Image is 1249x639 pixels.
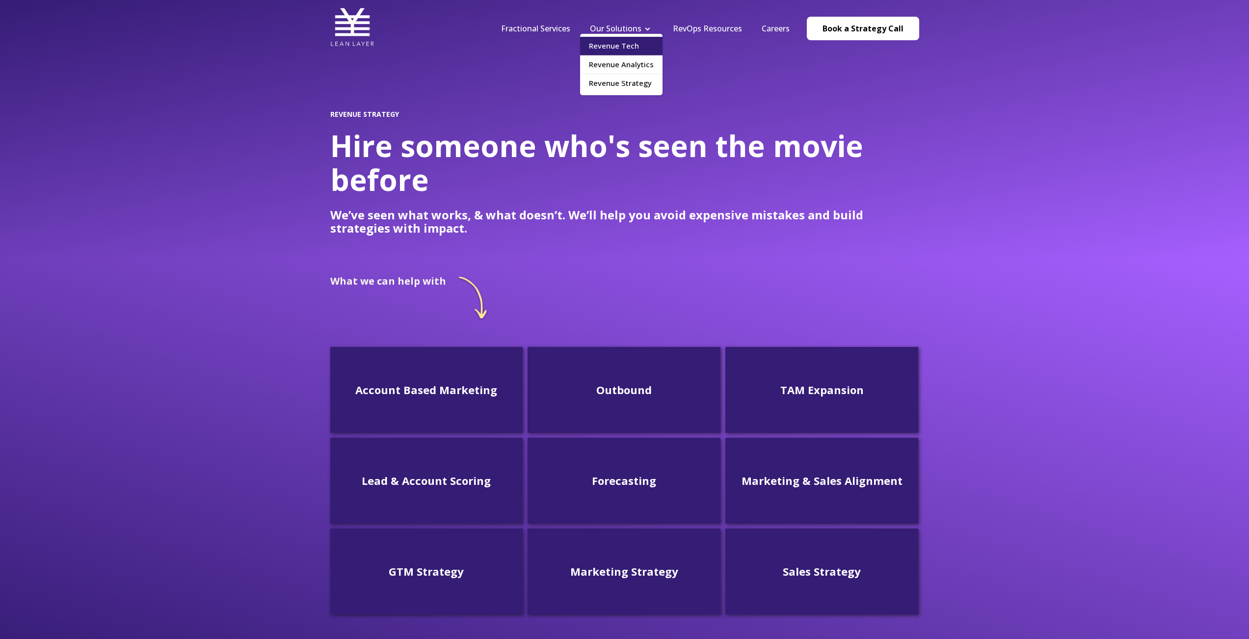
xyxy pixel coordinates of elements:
[491,23,799,34] div: Navigation Menu
[580,74,663,92] a: Revenue Strategy
[330,208,919,235] p: We’ve seen what works, & what doesn’t. We’ll help you avoid expensive mistakes and build strategi...
[338,382,515,398] h3: Account Based Marketing
[762,23,790,34] a: Careers
[580,55,663,74] a: Revenue Analytics
[330,129,919,197] h1: Hire someone who's seen the movie before
[590,23,641,34] a: Our Solutions
[733,473,910,488] h3: Marketing & Sales Alignment
[330,110,919,118] h2: REVENUE STRATEGY
[733,382,910,398] h3: TAM Expansion
[330,5,374,49] img: Lean Layer Logo
[807,17,919,40] a: Book a Strategy Call
[673,23,742,34] a: RevOps Resources
[338,473,515,488] h3: Lead & Account Scoring
[580,37,663,55] a: Revenue Tech
[733,564,910,579] h3: Sales Strategy
[338,564,515,579] h3: GTM Strategy
[535,382,713,398] h3: Outbound
[501,23,570,34] a: Fractional Services
[535,473,713,488] h3: Forecasting
[535,564,713,579] h3: Marketing Strategy
[330,275,446,287] h2: What we can help with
